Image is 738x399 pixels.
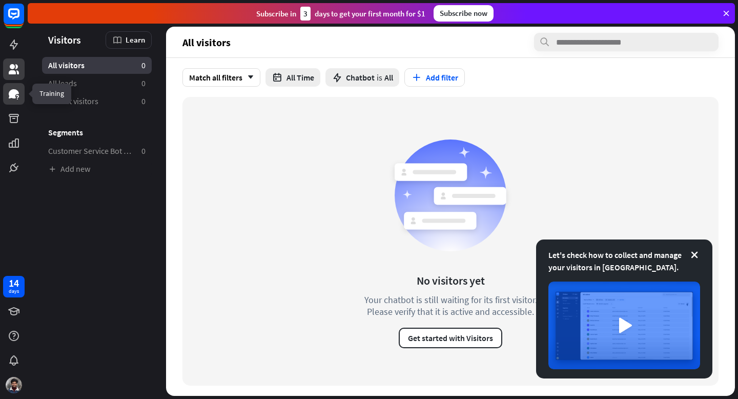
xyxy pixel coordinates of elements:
[141,96,146,107] aside: 0
[48,146,133,156] span: Customer Service Bot — Newsletter
[384,72,393,83] span: All
[3,276,25,297] a: 14 days
[548,282,700,369] img: image
[548,249,700,273] div: Let's check how to collect and manage your visitors in [GEOGRAPHIC_DATA].
[434,5,494,22] div: Subscribe now
[9,288,19,295] div: days
[48,78,77,89] span: All leads
[345,294,556,317] div: Your chatbot is still waiting for its first visitor. Please verify that it is active and accessible.
[8,4,39,35] button: Open LiveChat chat widget
[346,72,375,83] span: Chatbot
[48,34,81,46] span: Visitors
[242,74,254,81] i: arrow_down
[48,60,85,71] span: All visitors
[377,72,382,83] span: is
[42,93,152,110] a: Recent visitors 0
[48,96,98,107] span: Recent visitors
[9,278,19,288] div: 14
[300,7,311,21] div: 3
[42,161,152,177] a: Add new
[141,78,146,89] aside: 0
[42,143,152,159] a: Customer Service Bot — Newsletter 0
[126,35,145,45] span: Learn
[42,75,152,92] a: All leads 0
[256,7,425,21] div: Subscribe in days to get your first month for $1
[182,68,260,87] div: Match all filters
[182,36,231,48] span: All visitors
[399,328,502,348] button: Get started with Visitors
[141,146,146,156] aside: 0
[42,127,152,137] h3: Segments
[404,68,465,87] button: Add filter
[265,68,320,87] button: All Time
[417,273,485,288] div: No visitors yet
[141,60,146,71] aside: 0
